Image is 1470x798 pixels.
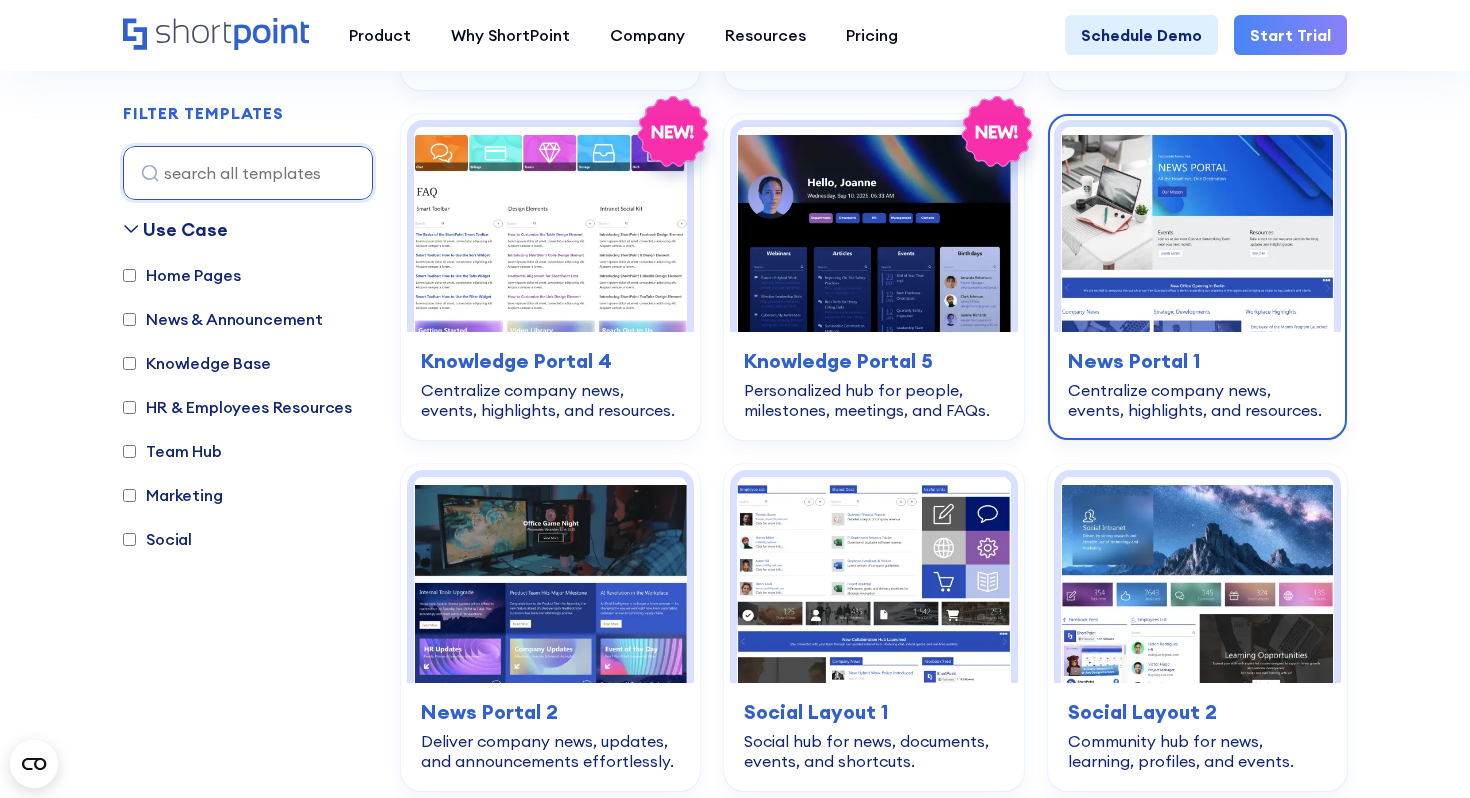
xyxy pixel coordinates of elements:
[123,527,192,551] label: Social
[451,23,570,47] div: Why ShortPoint
[123,357,136,370] input: Knowledge Base
[414,127,687,332] img: Knowledge Portal 4 – SharePoint Wiki Template: Centralize company news, events, highlights, and r...
[705,15,826,55] a: Resources
[123,105,284,123] h2: FILTER TEMPLATES
[421,380,680,420] div: Centralize company news, events, highlights, and resources.
[123,401,136,414] input: HR & Employees Resources
[1065,15,1218,55] a: Schedule Demo
[610,23,685,47] div: Company
[143,216,228,243] div: Use Case
[123,483,223,507] label: Marketing
[421,697,680,727] h3: News Portal 2
[123,533,136,546] input: Social
[846,23,898,47] div: Pricing
[349,23,411,47] div: Product
[123,18,309,52] a: Home
[431,15,590,55] a: Why ShortPoint
[1234,15,1347,55] a: Start Trial
[1061,127,1334,332] img: Marketing 2 – SharePoint Online Communication Site: Centralize company news, events, highlights, ...
[421,731,680,771] div: Deliver company news, updates, and announcements effortlessly.
[123,146,373,200] input: search all templates
[1068,697,1327,727] h3: Social Layout 2
[744,380,1003,420] div: Personalized hub for people, milestones, meetings, and FAQs.
[744,346,1003,376] h3: Knowledge Portal 5
[123,269,136,282] input: Home Pages
[1048,464,1347,790] a: Social Layout 2 – SharePoint Community Site: Community hub for news, learning, profiles, and even...
[123,445,136,458] input: Team Hub
[10,740,58,788] button: Open CMP widget
[329,15,431,55] a: Product
[414,477,687,682] img: News Portal 2 – SharePoint News Post Template: Deliver company news, updates, and announcements e...
[826,15,918,55] a: Pricing
[1370,702,1470,798] iframe: Chat Widget
[123,395,352,419] label: HR & Employees Resources
[590,15,705,55] a: Company
[744,697,1003,727] h3: Social Layout 1
[737,127,1010,332] img: Knowledge Portal 5 – SharePoint Profile Page: Personalized hub for people, milestones, meetings, ...
[123,263,240,287] label: Home Pages
[123,351,271,375] label: Knowledge Base
[724,464,1023,790] a: Social Layout 1 – SharePoint Social Intranet Template: Social hub for news, documents, events, an...
[737,477,1010,682] img: Social Layout 1 – SharePoint Social Intranet Template: Social hub for news, documents, events, an...
[1068,380,1327,420] div: Centralize company news, events, highlights, and resources.
[1061,477,1334,682] img: Social Layout 2 – SharePoint Community Site: Community hub for news, learning, profiles, and events.
[421,346,680,376] h3: Knowledge Portal 4
[724,114,1023,440] a: Knowledge Portal 5 – SharePoint Profile Page: Personalized hub for people, milestones, meetings, ...
[123,489,136,502] input: Marketing
[401,114,700,440] a: Knowledge Portal 4 – SharePoint Wiki Template: Centralize company news, events, highlights, and r...
[401,464,700,790] a: News Portal 2 – SharePoint News Post Template: Deliver company news, updates, and announcements e...
[123,439,222,463] label: Team Hub
[1068,731,1327,771] div: Community hub for news, learning, profiles, and events.
[725,23,806,47] div: Resources
[1068,346,1327,376] h3: News Portal 1
[744,731,1003,771] div: Social hub for news, documents, events, and shortcuts.
[123,307,323,331] label: News & Announcement
[123,313,136,326] input: News & Announcement
[1048,114,1347,440] a: Marketing 2 – SharePoint Online Communication Site: Centralize company news, events, highlights, ...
